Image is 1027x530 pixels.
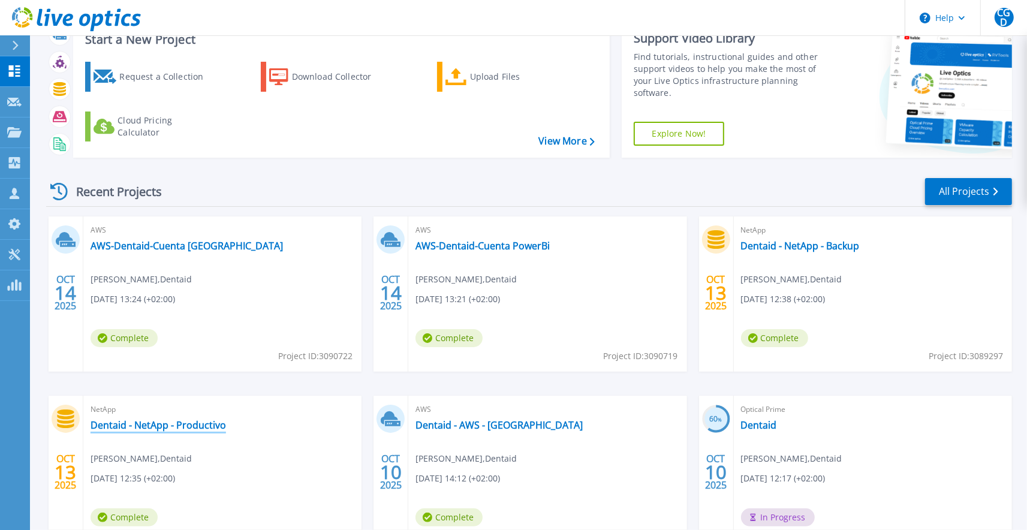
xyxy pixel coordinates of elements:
[54,271,77,315] div: OCT 2025
[118,115,213,138] div: Cloud Pricing Calculator
[55,467,76,477] span: 13
[278,350,353,363] span: Project ID: 3090722
[705,467,727,477] span: 10
[741,419,777,431] a: Dentaid
[538,135,594,147] a: View More
[54,450,77,494] div: OCT 2025
[91,293,175,306] span: [DATE] 13:24 (+02:00)
[925,178,1012,205] a: All Projects
[91,472,175,485] span: [DATE] 12:35 (+02:00)
[741,403,1005,416] span: Optical Prime
[741,273,842,286] span: [PERSON_NAME] , Dentaid
[91,240,283,252] a: AWS-Dentaid-Cuenta [GEOGRAPHIC_DATA]
[85,33,594,46] h3: Start a New Project
[380,288,402,298] span: 14
[91,224,354,237] span: AWS
[415,329,483,347] span: Complete
[380,467,402,477] span: 10
[437,62,571,92] a: Upload Files
[55,288,76,298] span: 14
[741,452,842,465] span: [PERSON_NAME] , Dentaid
[415,403,679,416] span: AWS
[415,224,679,237] span: AWS
[91,419,226,431] a: Dentaid - NetApp - Productivo
[704,450,727,494] div: OCT 2025
[91,329,158,347] span: Complete
[741,293,826,306] span: [DATE] 12:38 (+02:00)
[702,412,730,426] h3: 60
[91,273,192,286] span: [PERSON_NAME] , Dentaid
[415,452,517,465] span: [PERSON_NAME] , Dentaid
[292,65,388,89] div: Download Collector
[929,350,1003,363] span: Project ID: 3089297
[741,224,1005,237] span: NetApp
[119,65,215,89] div: Request a Collection
[91,508,158,526] span: Complete
[415,293,500,306] span: [DATE] 13:21 (+02:00)
[995,8,1014,27] span: CGD
[741,240,860,252] a: Dentaid - NetApp - Backup
[415,273,517,286] span: [PERSON_NAME] , Dentaid
[741,329,808,347] span: Complete
[415,508,483,526] span: Complete
[85,62,219,92] a: Request a Collection
[634,31,832,46] div: Support Video Library
[85,112,219,141] a: Cloud Pricing Calculator
[380,271,402,315] div: OCT 2025
[415,240,550,252] a: AWS-Dentaid-Cuenta PowerBi
[705,288,727,298] span: 13
[46,177,178,206] div: Recent Projects
[261,62,394,92] a: Download Collector
[634,51,832,99] div: Find tutorials, instructional guides and other support videos to help you make the most of your L...
[634,122,725,146] a: Explore Now!
[741,508,815,526] span: In Progress
[741,472,826,485] span: [DATE] 12:17 (+02:00)
[415,419,583,431] a: Dentaid - AWS - [GEOGRAPHIC_DATA]
[380,450,402,494] div: OCT 2025
[704,271,727,315] div: OCT 2025
[604,350,678,363] span: Project ID: 3090719
[91,452,192,465] span: [PERSON_NAME] , Dentaid
[470,65,566,89] div: Upload Files
[718,416,722,423] span: %
[415,472,500,485] span: [DATE] 14:12 (+02:00)
[91,403,354,416] span: NetApp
